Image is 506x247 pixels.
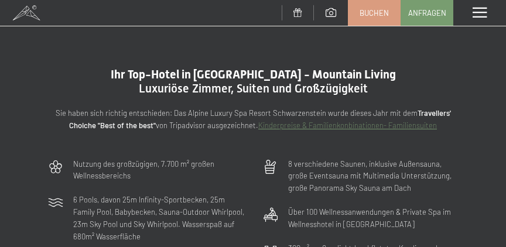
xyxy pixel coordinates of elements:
[73,194,244,242] p: 6 Pools, davon 25m Infinity-Sportbecken, 25m Family Pool, Babybecken, Sauna-Outdoor Whirlpool, 23...
[288,158,459,194] p: 8 verschiedene Saunen, inklusive Außensauna, große Eventsauna mit Multimedia Unterstützung, große...
[401,1,453,25] a: Anfragen
[139,81,368,95] span: Luxuriöse Zimmer, Suiten und Großzügigkeit
[360,8,389,18] span: Buchen
[258,121,437,130] a: Kinderpreise & Familienkonbinationen- Familiensuiten
[47,107,459,132] p: Sie haben sich richtig entschieden: Das Alpine Luxury Spa Resort Schwarzenstein wurde dieses Jahr...
[73,158,244,183] p: Nutzung des großzügigen, 7.700 m² großen Wellnessbereichs
[69,108,451,130] strong: Travellers' Choiche "Best of the best"
[111,67,396,81] span: Ihr Top-Hotel in [GEOGRAPHIC_DATA] - Mountain Living
[348,1,400,25] a: Buchen
[288,206,459,231] p: Über 100 Wellnessanwendungen & Private Spa im Wellnesshotel in [GEOGRAPHIC_DATA]
[408,8,446,18] span: Anfragen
